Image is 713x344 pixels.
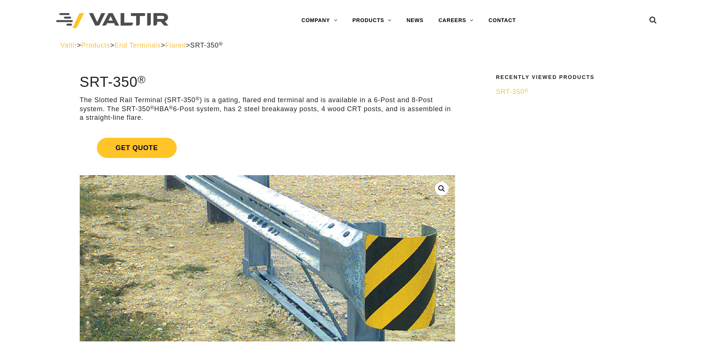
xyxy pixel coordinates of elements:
[97,138,177,158] span: Get Quote
[80,96,455,122] p: The Slotted Rail Terminal (SRT-350 ) is a gating, flared end terminal and is available in a 6-Pos...
[431,13,481,28] a: CAREERS
[195,96,199,101] sup: ®
[524,88,528,93] sup: ®
[150,105,154,110] sup: ®
[496,74,648,80] h2: Recently Viewed Products
[80,129,455,167] a: Get Quote
[80,74,455,90] h1: SRT-350
[496,88,528,95] span: SRT-350
[190,42,223,49] span: SRT-350
[138,73,146,85] sup: ®
[219,41,223,47] sup: ®
[294,13,345,28] a: COMPANY
[165,42,186,49] a: Flared
[115,42,161,49] a: End Terminals
[60,41,653,50] div: > > > >
[169,105,173,110] sup: ®
[399,13,431,28] a: NEWS
[481,13,523,28] a: CONTACT
[496,88,648,96] a: SRT-350®
[56,13,168,28] img: Valtir
[81,42,110,49] a: Products
[60,42,77,49] a: Valtir
[345,13,399,28] a: PRODUCTS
